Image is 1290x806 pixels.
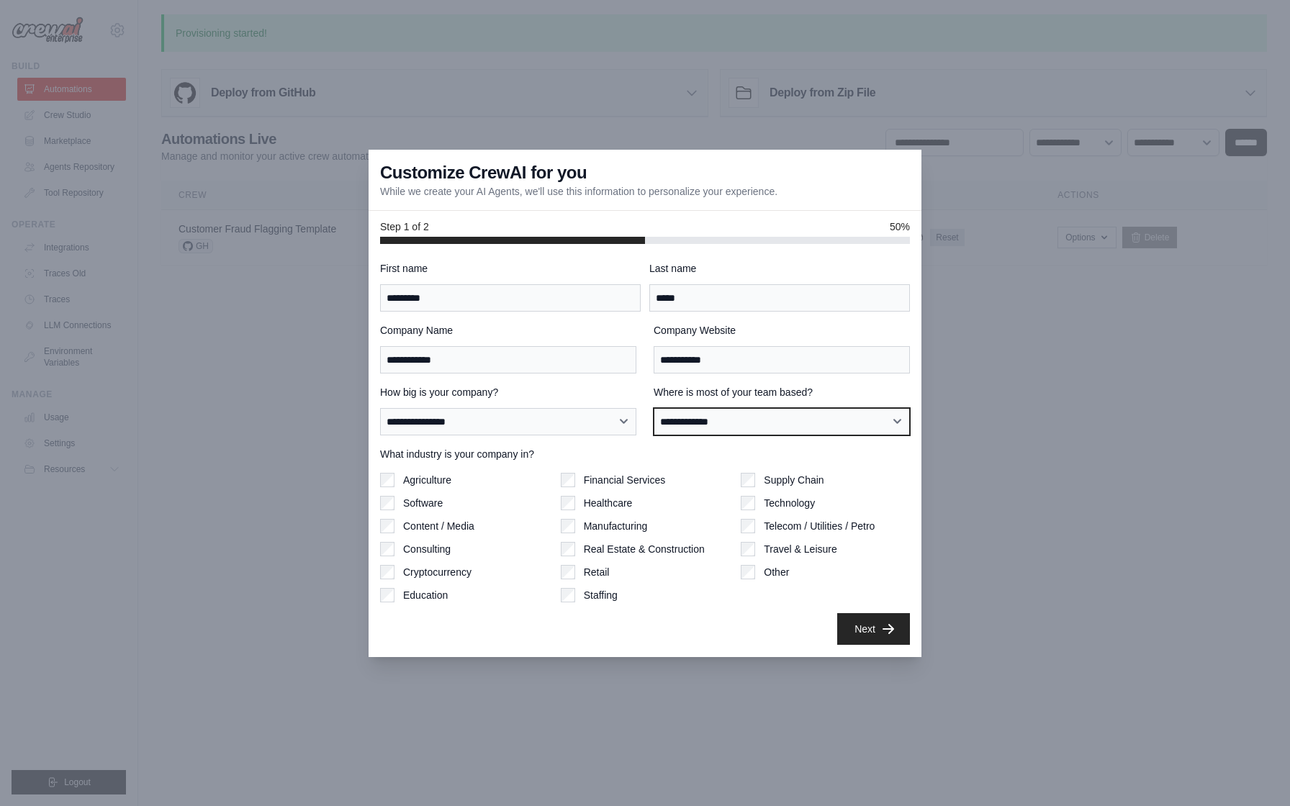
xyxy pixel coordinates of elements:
h3: Customize CrewAI for you [380,161,587,184]
p: While we create your AI Agents, we'll use this information to personalize your experience. [380,184,777,199]
label: Financial Services [584,473,666,487]
label: Travel & Leisure [764,542,836,556]
label: Company Name [380,323,636,338]
span: Step 1 of 2 [380,219,429,234]
label: Other [764,565,789,579]
label: Supply Chain [764,473,824,487]
label: First name [380,261,641,276]
label: What industry is your company in? [380,447,910,461]
button: Next [837,613,910,645]
label: Content / Media [403,519,474,533]
label: Technology [764,496,815,510]
label: Manufacturing [584,519,648,533]
span: 50% [890,219,910,234]
label: Company Website [654,323,910,338]
label: Last name [649,261,910,276]
label: Consulting [403,542,451,556]
label: How big is your company? [380,385,636,399]
label: Where is most of your team based? [654,385,910,399]
label: Staffing [584,588,618,602]
label: Telecom / Utilities / Petro [764,519,875,533]
label: Education [403,588,448,602]
label: Agriculture [403,473,451,487]
label: Software [403,496,443,510]
label: Cryptocurrency [403,565,472,579]
label: Retail [584,565,610,579]
label: Healthcare [584,496,633,510]
label: Real Estate & Construction [584,542,705,556]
